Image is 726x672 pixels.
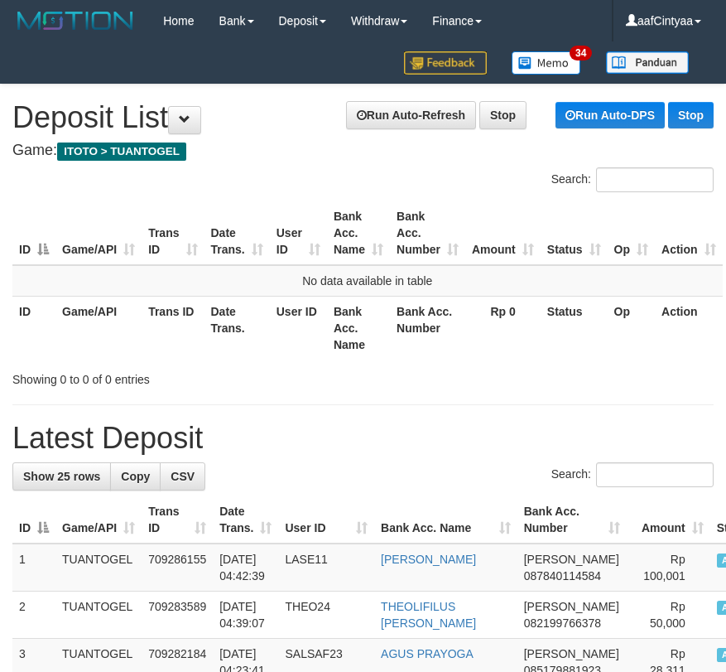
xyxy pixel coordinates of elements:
h1: Latest Deposit [12,422,714,455]
span: Copy 082199766378 to clipboard [524,616,601,630]
a: 34 [499,41,594,84]
td: 709286155 [142,544,213,592]
th: Date Trans.: activate to sort column ascending [204,201,270,265]
td: LASE11 [278,544,374,592]
a: Run Auto-DPS [555,102,665,128]
img: MOTION_logo.png [12,8,138,33]
a: Show 25 rows [12,462,111,491]
th: Date Trans.: activate to sort column ascending [213,496,278,544]
th: Status: activate to sort column ascending [541,201,608,265]
div: Showing 0 to 0 of 0 entries [12,365,290,388]
th: Bank Acc. Name: activate to sort column ascending [327,201,390,265]
span: Show 25 rows [23,470,100,483]
img: Button%20Memo.svg [512,51,581,75]
td: [DATE] 04:42:39 [213,544,278,592]
th: Action [655,296,723,360]
th: Bank Acc. Number [390,296,465,360]
a: AGUS PRAYOGA [381,647,474,660]
span: ITOTO > TUANTOGEL [57,143,186,161]
th: Bank Acc. Number: activate to sort column ascending [390,201,465,265]
span: Copy 087840114584 to clipboard [524,569,601,583]
td: 1 [12,544,55,592]
td: TUANTOGEL [55,544,142,592]
a: Stop [479,101,526,129]
img: panduan.png [606,51,689,74]
span: CSV [171,470,195,483]
a: Copy [110,462,161,491]
th: User ID: activate to sort column ascending [270,201,327,265]
th: Rp 0 [465,296,541,360]
th: Game/API: activate to sort column ascending [55,201,142,265]
th: Game/API [55,296,142,360]
a: CSV [160,462,205,491]
th: ID: activate to sort column descending [12,201,55,265]
label: Search: [551,167,714,192]
th: Action: activate to sort column ascending [655,201,723,265]
span: [PERSON_NAME] [524,647,619,660]
td: Rp 50,000 [627,592,709,639]
td: 709283589 [142,592,213,639]
label: Search: [551,462,714,487]
th: Bank Acc. Name: activate to sort column ascending [374,496,517,544]
h4: Game: [12,143,714,159]
span: 34 [570,46,592,60]
span: [PERSON_NAME] [524,553,619,566]
td: TUANTOGEL [55,592,142,639]
th: Date Trans. [204,296,270,360]
th: Trans ID: activate to sort column ascending [142,496,213,544]
img: Feedback.jpg [404,51,487,75]
td: Rp 100,001 [627,544,709,592]
span: [PERSON_NAME] [524,600,619,613]
th: Status [541,296,608,360]
input: Search: [596,462,714,487]
td: [DATE] 04:39:07 [213,592,278,639]
a: Run Auto-Refresh [346,101,476,129]
td: 2 [12,592,55,639]
input: Search: [596,167,714,192]
th: Op: activate to sort column ascending [608,201,655,265]
a: THEOLIFILUS [PERSON_NAME] [381,600,476,630]
th: User ID [270,296,327,360]
th: Trans ID [142,296,204,360]
th: ID: activate to sort column descending [12,496,55,544]
th: Bank Acc. Number: activate to sort column ascending [517,496,627,544]
td: No data available in table [12,265,723,297]
h1: Deposit List [12,101,714,134]
th: ID [12,296,55,360]
th: Amount: activate to sort column ascending [465,201,541,265]
th: Game/API: activate to sort column ascending [55,496,142,544]
th: User ID: activate to sort column ascending [278,496,374,544]
th: Op [608,296,655,360]
th: Amount: activate to sort column ascending [627,496,709,544]
a: [PERSON_NAME] [381,553,476,566]
span: Copy [121,470,150,483]
td: THEO24 [278,592,374,639]
a: Stop [668,102,714,128]
th: Trans ID: activate to sort column ascending [142,201,204,265]
th: Bank Acc. Name [327,296,390,360]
